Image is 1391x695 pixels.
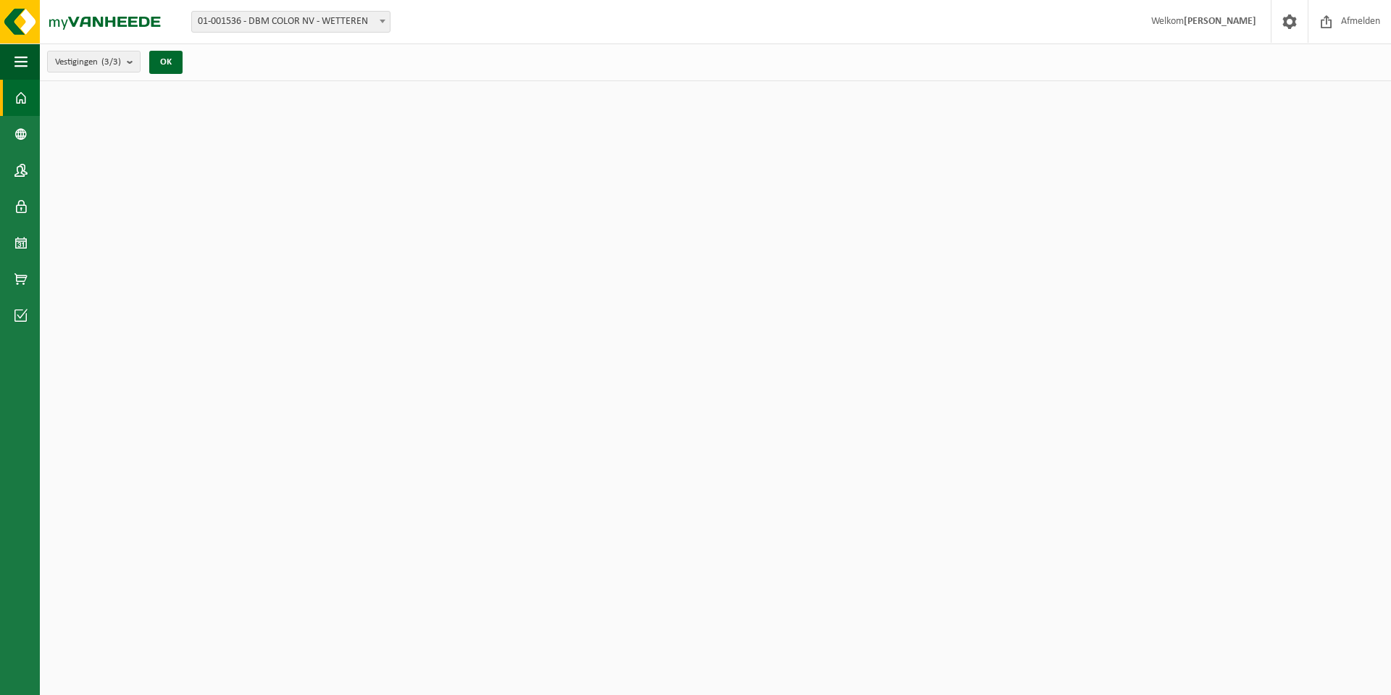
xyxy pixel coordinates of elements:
[192,12,390,32] span: 01-001536 - DBM COLOR NV - WETTEREN
[101,57,121,67] count: (3/3)
[149,51,183,74] button: OK
[191,11,390,33] span: 01-001536 - DBM COLOR NV - WETTEREN
[55,51,121,73] span: Vestigingen
[47,51,141,72] button: Vestigingen(3/3)
[1184,16,1256,27] strong: [PERSON_NAME]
